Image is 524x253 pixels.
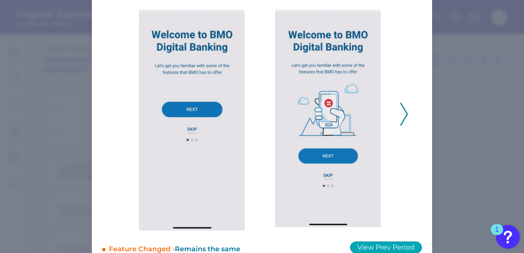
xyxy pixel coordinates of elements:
img: 3359-24-BMO-Q2-2025.png [139,9,245,231]
img: 3359-25-BMO-Q2-2025.png [275,9,381,227]
span: Remains the same [175,245,240,253]
div: 1 [495,230,499,241]
button: Open Resource Center, 1 new notification [496,225,520,249]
